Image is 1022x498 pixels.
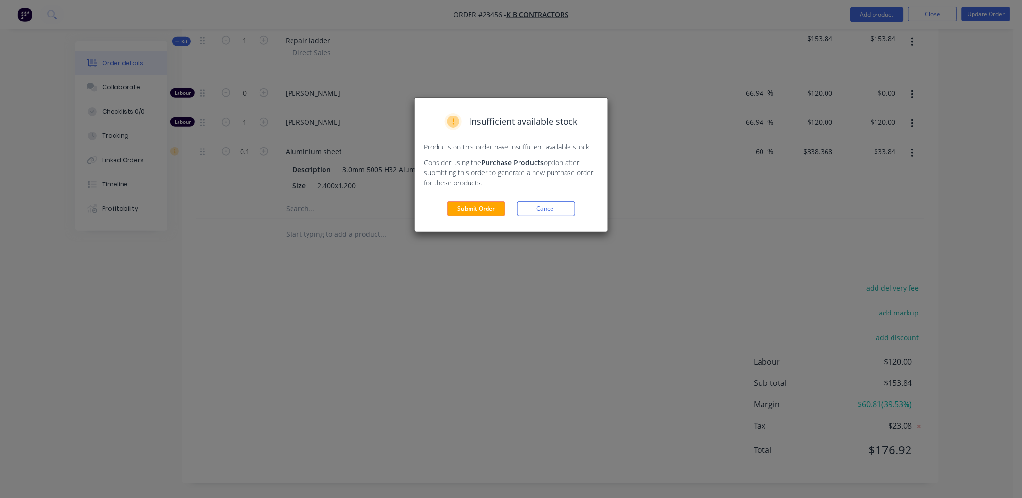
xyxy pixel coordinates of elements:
[424,157,598,188] p: Consider using the option after submitting this order to generate a new purchase order for these ...
[517,201,575,216] button: Cancel
[470,115,578,128] span: Insufficient available stock
[482,158,544,167] strong: Purchase Products
[447,201,505,216] button: Submit Order
[424,142,598,152] p: Products on this order have insufficient available stock.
